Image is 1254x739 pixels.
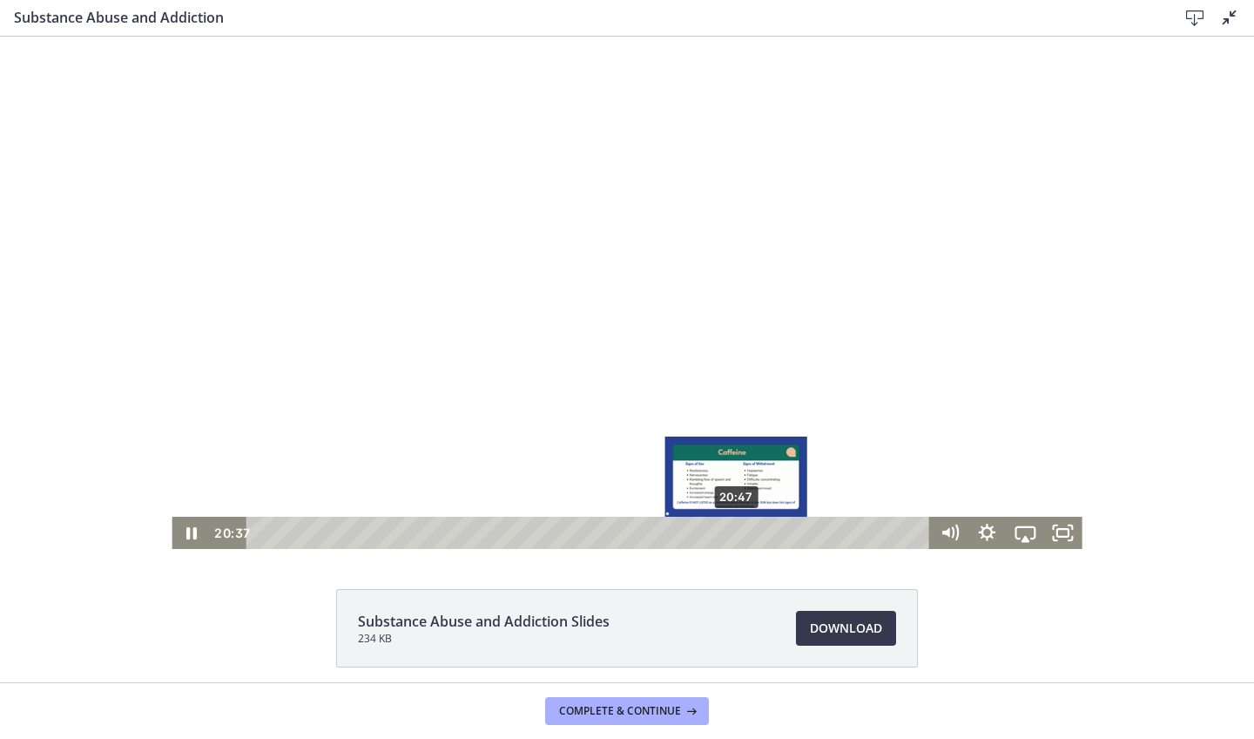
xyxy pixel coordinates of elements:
[358,632,610,646] span: 234 KB
[358,611,610,632] span: Substance Abuse and Addiction Slides
[559,704,681,718] span: Complete & continue
[1044,480,1082,512] button: Fullscreen
[545,697,709,725] button: Complete & continue
[968,480,1007,512] button: Show settings menu
[260,480,921,512] div: Playbar
[1007,480,1045,512] button: Airplay
[810,618,882,639] span: Download
[14,7,1149,28] h3: Substance Abuse and Addiction
[930,480,968,512] button: Mute
[172,480,210,512] button: Pause
[796,611,896,646] a: Download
